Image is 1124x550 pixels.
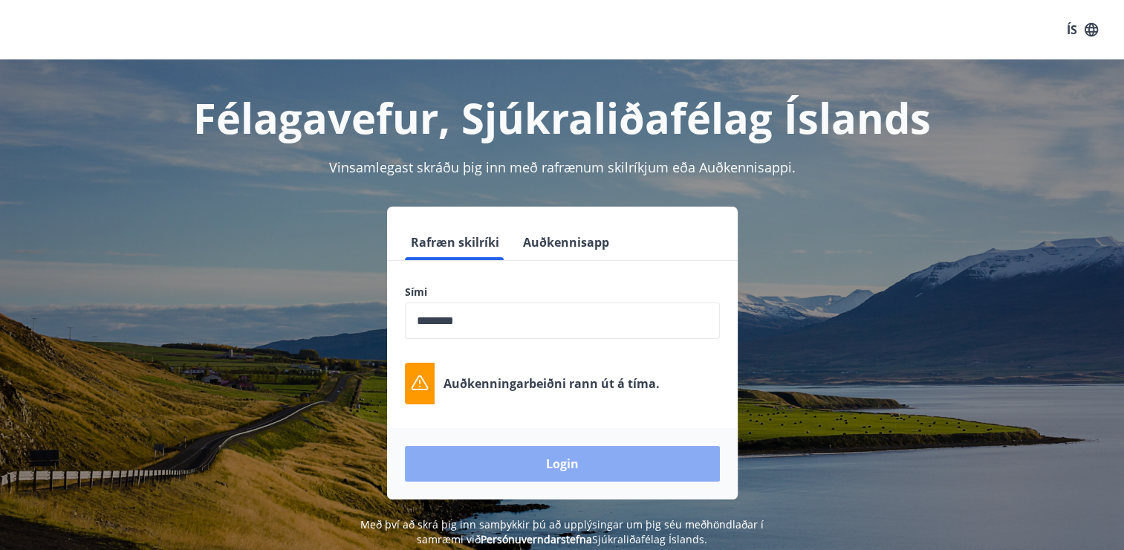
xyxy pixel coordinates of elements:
[1059,16,1106,43] button: ÍS
[405,285,720,300] label: Sími
[444,375,660,392] p: Auðkenningarbeiðni rann út á tíma.
[405,446,720,482] button: Login
[481,532,592,546] a: Persónuverndarstefna
[360,517,764,546] span: Með því að skrá þig inn samþykkir þú að upplýsingar um þig séu meðhöndlaðar í samræmi við Sjúkral...
[405,224,505,260] button: Rafræn skilríki
[517,224,615,260] button: Auðkennisapp
[45,89,1079,146] h1: Félagavefur, Sjúkraliðafélag Íslands
[329,158,796,176] span: Vinsamlegast skráðu þig inn með rafrænum skilríkjum eða Auðkennisappi.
